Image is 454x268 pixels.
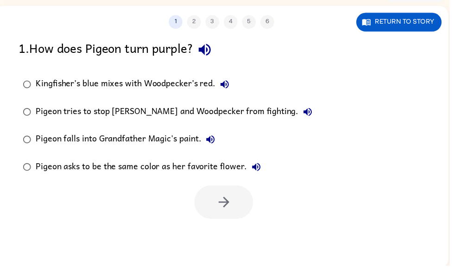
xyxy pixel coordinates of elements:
[36,104,320,122] div: Pigeon tries to stop [PERSON_NAME] and Woodpecker from fighting.
[36,160,268,178] div: Pigeon asks to be the same color as her favorite flower.
[170,15,184,29] button: 1
[36,132,222,150] div: Pigeon falls into Grandfather Magic's paint.
[218,76,236,95] button: Kingfisher’s blue mixes with Woodpecker’s red.
[203,132,222,150] button: Pigeon falls into Grandfather Magic's paint.
[250,160,268,178] button: Pigeon asks to be the same color as her favorite flower.
[360,13,446,32] button: Return to story
[36,76,236,95] div: Kingfisher’s blue mixes with Woodpecker’s red.
[302,104,320,122] button: Pigeon tries to stop [PERSON_NAME] and Woodpecker from fighting.
[19,38,429,62] div: 1 . How does Pigeon turn purple?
